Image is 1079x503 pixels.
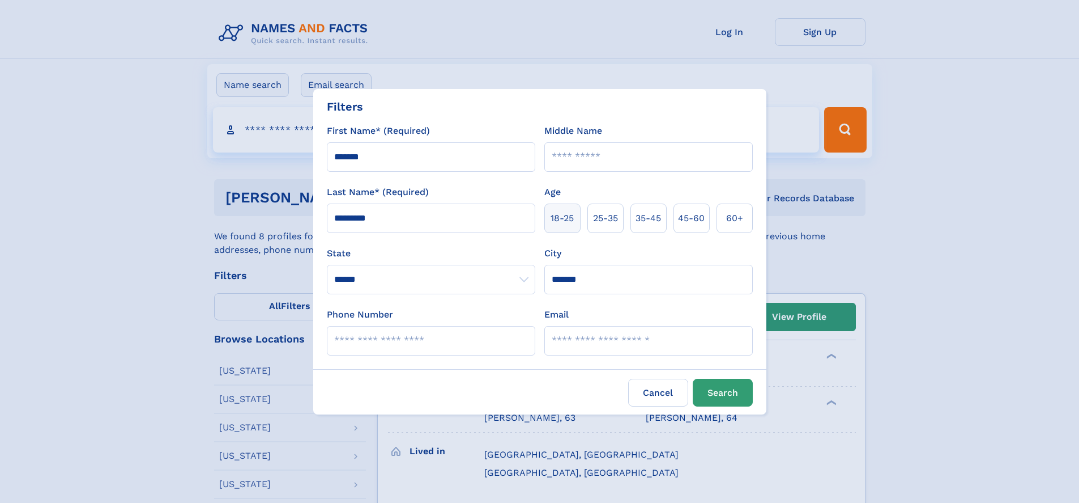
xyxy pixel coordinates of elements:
span: 25‑35 [593,212,618,225]
button: Search [693,379,753,407]
label: First Name* (Required) [327,124,430,138]
label: Middle Name [544,124,602,138]
label: City [544,247,561,260]
label: Phone Number [327,308,393,322]
label: Email [544,308,569,322]
label: Last Name* (Required) [327,185,429,199]
span: 35‑45 [636,212,661,225]
label: Age [544,185,561,199]
span: 45‑60 [678,212,705,225]
label: Cancel [628,379,688,407]
label: State [327,247,535,260]
span: 60+ [726,212,743,225]
span: 18‑25 [551,212,574,225]
div: Filters [327,98,363,115]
